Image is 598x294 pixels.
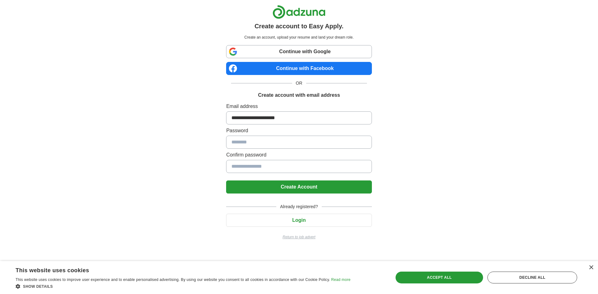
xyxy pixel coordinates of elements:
[226,180,372,194] button: Create Account
[292,80,306,86] span: OR
[226,103,372,110] label: Email address
[23,284,53,289] span: Show details
[589,265,593,270] div: Close
[16,265,335,274] div: This website uses cookies
[16,283,350,289] div: Show details
[226,151,372,159] label: Confirm password
[227,35,370,40] p: Create an account, upload your resume and land your dream role.
[331,278,350,282] a: Read more, opens a new window
[396,272,483,283] div: Accept all
[258,91,340,99] h1: Create account with email address
[226,217,372,223] a: Login
[273,5,325,19] img: Adzuna logo
[226,62,372,75] a: Continue with Facebook
[16,278,330,282] span: This website uses cookies to improve user experience and to enable personalised advertising. By u...
[487,272,577,283] div: Decline all
[276,203,321,210] span: Already registered?
[254,21,344,31] h1: Create account to Easy Apply.
[226,234,372,240] a: Return to job advert
[226,214,372,227] button: Login
[226,45,372,58] a: Continue with Google
[226,127,372,134] label: Password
